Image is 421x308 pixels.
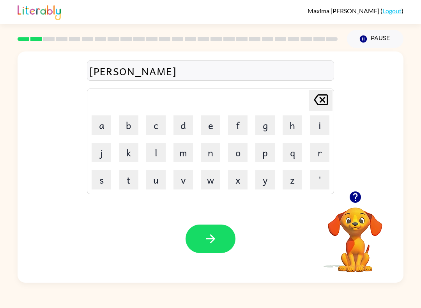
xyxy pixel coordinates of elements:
[119,143,138,162] button: k
[310,143,329,162] button: r
[173,143,193,162] button: m
[310,170,329,189] button: '
[228,115,248,135] button: f
[119,115,138,135] button: b
[255,170,275,189] button: y
[18,3,61,20] img: Literably
[146,115,166,135] button: c
[92,143,111,162] button: j
[255,143,275,162] button: p
[308,7,380,14] span: Maxima [PERSON_NAME]
[283,170,302,189] button: z
[382,7,402,14] a: Logout
[201,115,220,135] button: e
[316,195,394,273] video: Your browser must support playing .mp4 files to use Literably. Please try using another browser.
[308,7,403,14] div: ( )
[173,170,193,189] button: v
[201,143,220,162] button: n
[173,115,193,135] button: d
[119,170,138,189] button: t
[92,115,111,135] button: a
[310,115,329,135] button: i
[146,170,166,189] button: u
[201,170,220,189] button: w
[228,170,248,189] button: x
[283,143,302,162] button: q
[228,143,248,162] button: o
[347,30,403,48] button: Pause
[283,115,302,135] button: h
[92,170,111,189] button: s
[255,115,275,135] button: g
[89,63,332,79] div: [PERSON_NAME]
[146,143,166,162] button: l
